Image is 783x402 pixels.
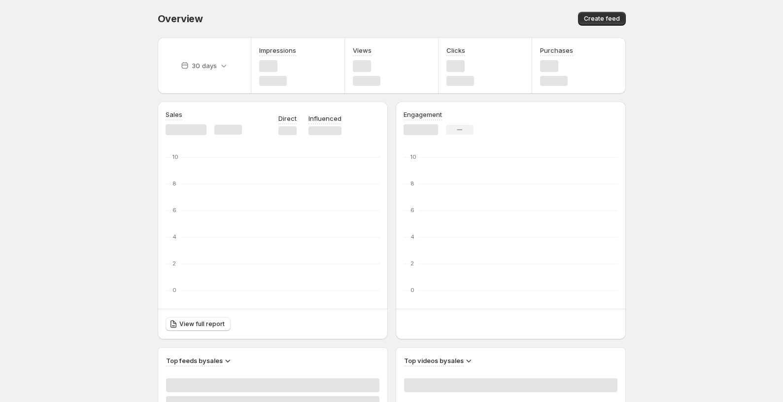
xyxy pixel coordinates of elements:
[404,110,442,119] h3: Engagement
[158,13,203,25] span: Overview
[259,45,296,55] h3: Impressions
[410,287,414,293] text: 0
[166,110,182,119] h3: Sales
[446,45,465,55] h3: Clicks
[278,113,297,123] p: Direct
[410,260,414,267] text: 2
[192,61,217,71] p: 30 days
[179,320,225,328] span: View full report
[353,45,372,55] h3: Views
[404,356,464,365] h3: Top videos by sales
[308,113,341,123] p: Influenced
[172,260,176,267] text: 2
[410,180,414,187] text: 8
[578,12,626,26] button: Create feed
[172,180,176,187] text: 8
[540,45,573,55] h3: Purchases
[410,153,416,160] text: 10
[172,153,178,160] text: 10
[166,356,223,365] h3: Top feeds by sales
[172,287,176,293] text: 0
[166,317,231,331] a: View full report
[410,207,414,214] text: 6
[172,233,176,240] text: 4
[584,15,620,23] span: Create feed
[410,233,414,240] text: 4
[172,207,176,214] text: 6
